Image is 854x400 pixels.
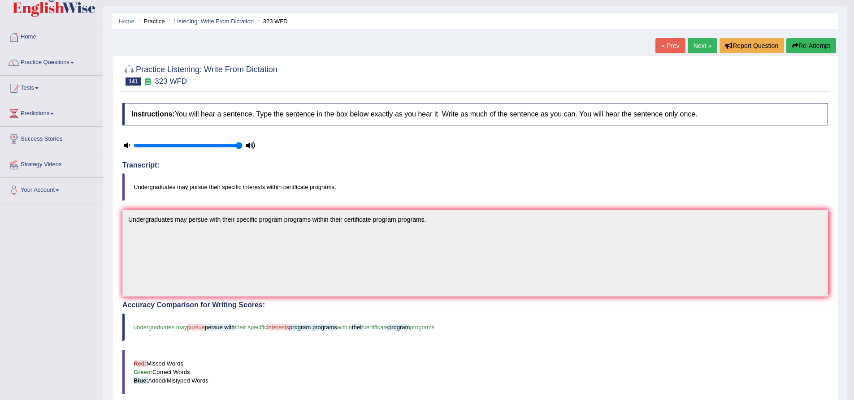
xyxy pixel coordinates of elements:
b: Instructions: [131,110,175,118]
blockquote: Missed Words Correct Words Added/Mistyped Words [122,350,828,394]
h4: Accuracy Comparison for Writing Scores: [122,301,828,309]
a: Your Account [0,178,103,200]
span: certificate [363,324,388,331]
b: Blue: [134,377,148,384]
span: 141 [126,77,141,86]
a: Predictions [0,101,103,124]
span: program [388,324,410,331]
span: persue with [205,324,234,331]
a: Home [0,25,103,47]
a: Tests [0,76,103,98]
span: their [352,324,363,331]
button: Re-Attempt [786,38,836,53]
li: Practice [136,17,165,26]
h2: Practice Listening: Write From Dictation [122,63,277,86]
a: Listening: Write From Dictation [174,18,254,25]
small: 323 WFD [155,77,187,86]
span: pursue [187,324,205,331]
button: Report Question [720,38,784,53]
h4: Transcript: [122,161,828,169]
span: interests [267,324,289,331]
span: within [337,324,352,331]
blockquote: Undergraduates may pursue their specific interests within certificate programs. [122,173,828,201]
span: program programs [289,324,337,331]
b: Red: [134,360,147,367]
a: Success Stories [0,127,103,149]
span: programs [410,324,434,331]
b: Green: [134,369,152,375]
span: undergraduates may [134,324,187,331]
a: Home [119,18,134,25]
a: Practice Questions [0,50,103,73]
a: Next » [688,38,717,53]
small: Exam occurring question [143,77,152,86]
a: Strategy Videos [0,152,103,175]
li: 323 WFD [256,17,288,26]
span: their specific [234,324,267,331]
a: « Prev [655,38,685,53]
h4: You will hear a sentence. Type the sentence in the box below exactly as you hear it. Write as muc... [122,103,828,125]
